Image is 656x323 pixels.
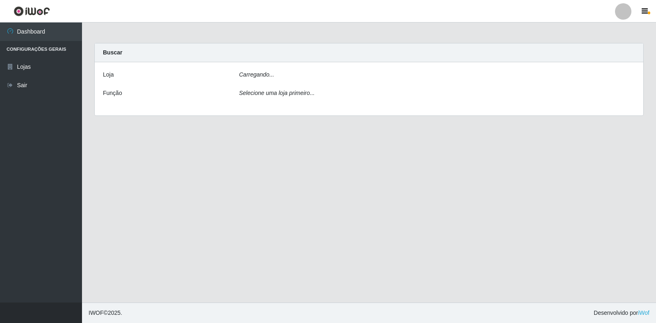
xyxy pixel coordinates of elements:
[89,309,122,317] span: © 2025 .
[14,6,50,16] img: CoreUI Logo
[239,71,274,78] i: Carregando...
[239,90,314,96] i: Selecione uma loja primeiro...
[103,70,114,79] label: Loja
[89,309,104,316] span: IWOF
[103,49,122,56] strong: Buscar
[638,309,649,316] a: iWof
[103,89,122,97] label: Função
[594,309,649,317] span: Desenvolvido por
